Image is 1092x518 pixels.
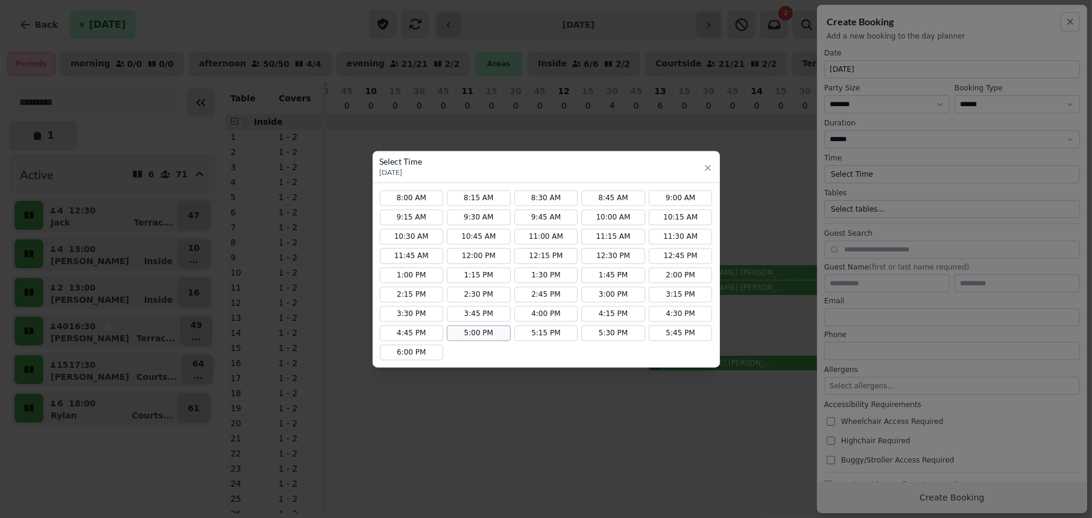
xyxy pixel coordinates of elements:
button: 1:30 PM [514,267,578,283]
p: [DATE] [380,168,423,177]
button: 9:45 AM [514,209,578,225]
button: 2:15 PM [380,286,444,302]
button: 1:15 PM [447,267,511,283]
button: 4:30 PM [649,306,713,321]
button: 4:45 PM [380,325,444,341]
button: 4:00 PM [514,306,578,321]
button: 11:15 AM [581,229,645,244]
button: 9:15 AM [380,209,444,225]
button: 1:00 PM [380,267,444,283]
button: 10:30 AM [380,229,444,244]
button: 3:45 PM [447,306,511,321]
button: 8:15 AM [447,190,511,206]
button: 8:00 AM [380,190,444,206]
button: 3:30 PM [380,306,444,321]
button: 11:45 AM [380,248,444,264]
button: 5:30 PM [581,325,645,341]
button: 8:45 AM [581,190,645,206]
button: 2:00 PM [649,267,713,283]
button: 10:45 AM [447,229,511,244]
button: 4:15 PM [581,306,645,321]
button: 6:00 PM [380,344,444,360]
button: 9:00 AM [649,190,713,206]
button: 3:15 PM [649,286,713,302]
button: 11:30 AM [649,229,713,244]
button: 12:30 PM [581,248,645,264]
button: 12:15 PM [514,248,578,264]
button: 12:00 PM [447,248,511,264]
button: 12:45 PM [649,248,713,264]
button: 9:30 AM [447,209,511,225]
button: 1:45 PM [581,267,645,283]
button: 5:15 PM [514,325,578,341]
button: 2:45 PM [514,286,578,302]
button: 10:00 AM [581,209,645,225]
button: 5:00 PM [447,325,511,341]
button: 3:00 PM [581,286,645,302]
button: 2:30 PM [447,286,511,302]
button: 10:15 AM [649,209,713,225]
button: 5:45 PM [649,325,713,341]
button: 8:30 AM [514,190,578,206]
button: 11:00 AM [514,229,578,244]
h3: Select Time [380,156,423,168]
